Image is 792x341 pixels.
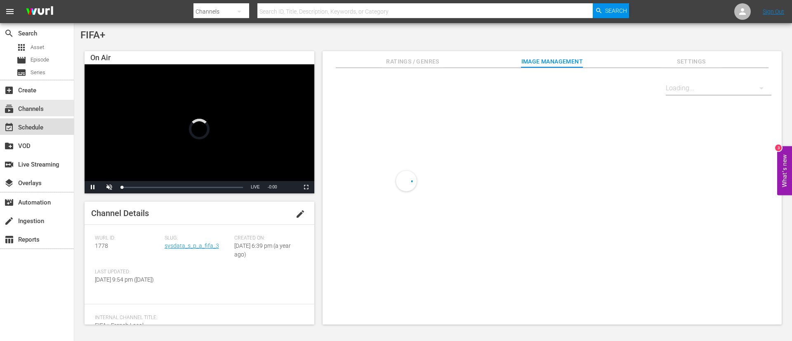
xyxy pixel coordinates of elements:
[95,235,160,242] span: Wurl ID:
[91,208,149,218] span: Channel Details
[122,187,243,188] div: Progress Bar
[31,68,45,77] span: Series
[234,235,300,242] span: Created On:
[295,209,305,219] span: edit
[4,235,14,245] span: Reports
[521,56,583,67] span: Image Management
[605,3,627,18] span: Search
[16,55,26,65] span: Episode
[382,56,444,67] span: Ratings / Genres
[85,181,101,193] button: Pause
[763,8,784,15] a: Sign Out
[95,322,144,329] span: FIFA+ French Local
[4,141,14,151] span: VOD
[80,29,105,41] span: FIFA+
[251,185,260,189] span: LIVE
[268,185,269,189] span: -
[4,28,14,38] span: Search
[4,160,14,169] span: Live Streaming
[90,53,111,62] span: On Air
[16,68,26,78] span: Series
[660,56,722,67] span: Settings
[101,181,118,193] button: Unmute
[16,42,26,52] span: Asset
[281,181,298,193] button: Picture-in-Picture
[95,269,160,275] span: Last Updated:
[20,2,59,21] img: ans4CAIJ8jUAAAAAAAAAAAAAAAAAAAAAAAAgQb4GAAAAAAAAAAAAAAAAAAAAAAAAJMjXAAAAAAAAAAAAAAAAAAAAAAAAgAT5G...
[269,185,277,189] span: 0:00
[298,181,314,193] button: Fullscreen
[95,242,108,249] span: 1778
[95,276,154,283] span: [DATE] 9:54 pm ([DATE])
[31,43,44,52] span: Asset
[593,3,629,18] button: Search
[777,146,792,195] button: Open Feedback Widget
[165,235,230,242] span: Slug:
[4,198,14,207] span: Automation
[4,104,14,114] span: Channels
[247,181,264,193] button: Seek to live, currently behind live
[4,178,14,188] span: Overlays
[4,216,14,226] span: Ingestion
[4,85,14,95] span: Create
[775,144,782,151] div: 3
[95,315,300,321] span: Internal Channel Title:
[31,56,49,64] span: Episode
[4,122,14,132] span: Schedule
[290,204,310,224] button: edit
[85,64,314,193] div: Video Player
[234,242,291,258] span: [DATE] 6:39 pm (a year ago)
[5,7,15,16] span: menu
[165,242,219,249] a: sysdata_s_p_a_fifa_3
